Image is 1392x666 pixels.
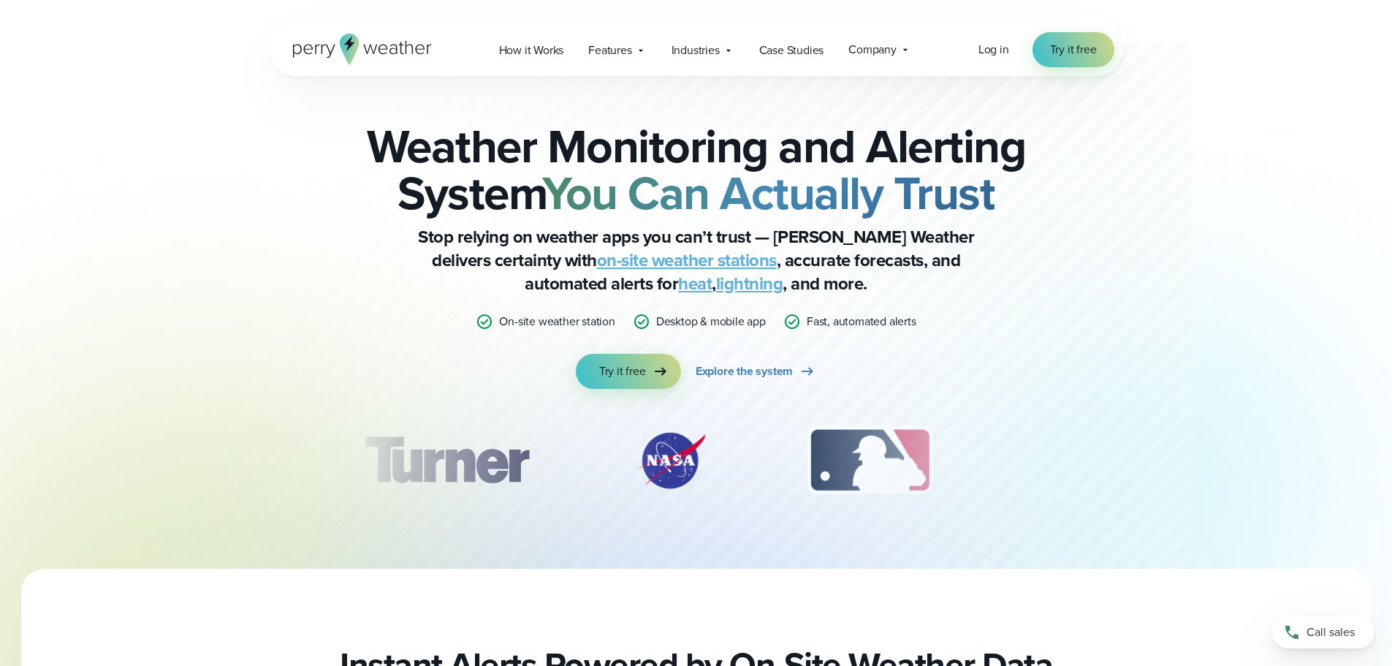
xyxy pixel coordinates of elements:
img: PGA.svg [1017,424,1134,497]
a: How it Works [487,35,577,65]
div: 1 of 12 [342,424,549,497]
span: Explore the system [696,363,793,380]
div: 3 of 12 [793,424,947,497]
a: lightning [716,270,783,297]
span: Features [588,42,631,59]
a: Try it free [1032,32,1114,67]
img: Turner-Construction_1.svg [342,424,549,497]
a: Log in [978,41,1009,58]
span: How it Works [499,42,564,59]
a: Call sales [1272,616,1374,648]
p: Desktop & mobile app [656,313,766,330]
a: Try it free [576,354,681,389]
img: MLB.svg [793,424,947,497]
a: heat [678,270,712,297]
span: Try it free [599,363,646,380]
a: Case Studies [747,35,837,65]
div: 4 of 12 [1017,424,1134,497]
p: On-site weather station [499,313,615,330]
span: Company [848,41,897,58]
h2: Weather Monitoring and Alerting System [343,123,1050,216]
span: Industries [672,42,720,59]
img: NASA.svg [620,424,723,497]
strong: You Can Actually Trust [542,159,994,227]
span: Case Studies [759,42,824,59]
p: Stop relying on weather apps you can’t trust — [PERSON_NAME] Weather delivers certainty with , ac... [404,225,989,295]
div: slideshow [343,424,1050,504]
a: Explore the system [696,354,816,389]
div: 2 of 12 [620,424,723,497]
p: Fast, automated alerts [807,313,916,330]
span: Try it free [1050,41,1097,58]
a: on-site weather stations [597,247,777,273]
span: Call sales [1307,624,1355,641]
